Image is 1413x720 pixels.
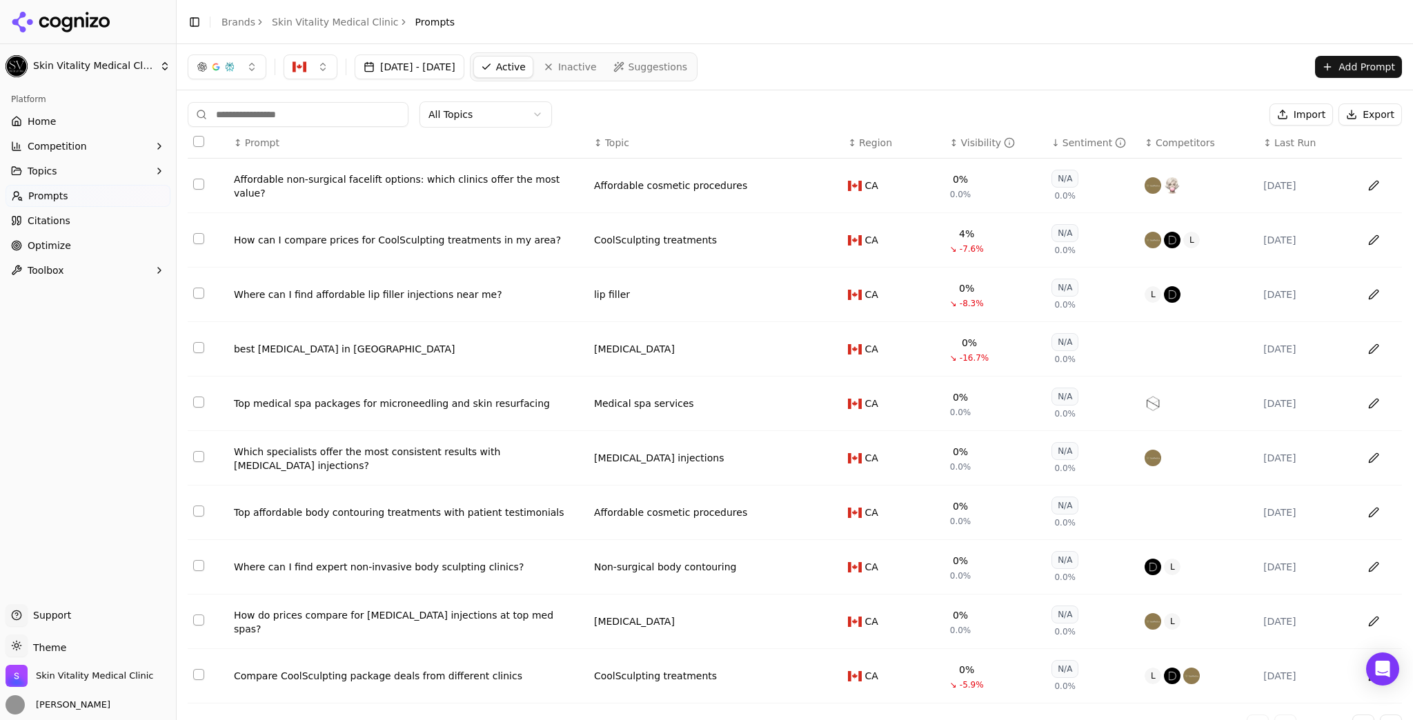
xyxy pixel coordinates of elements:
[848,290,862,300] img: CA flag
[848,399,862,409] img: CA flag
[594,669,717,683] a: CoolSculpting treatments
[594,288,630,301] a: lip filler
[1363,556,1385,578] button: Edit in sheet
[1263,506,1345,519] div: [DATE]
[848,344,862,354] img: CA flag
[848,617,862,627] img: CA flag
[193,233,204,244] button: Select row 9
[1051,170,1078,188] div: N/A
[960,679,984,690] span: -5.9%
[234,288,583,301] a: Where can I find affordable lip filler injections near me?
[950,189,971,200] span: 0.0%
[1263,288,1345,301] div: [DATE]
[864,288,878,301] span: CA
[848,181,862,191] img: CA flag
[234,608,583,636] a: How do prices compare for [MEDICAL_DATA] injections at top med spas?
[1164,232,1180,248] img: dermapure
[950,679,957,690] span: ↘
[1054,408,1076,419] span: 0.0%
[1145,177,1161,194] img: spamedica
[1164,177,1180,194] img: skinjectables
[1263,451,1345,465] div: [DATE]
[594,342,675,356] a: [MEDICAL_DATA]
[1263,179,1345,192] div: [DATE]
[950,298,957,309] span: ↘
[1156,136,1215,150] span: Competitors
[1051,224,1078,242] div: N/A
[1051,136,1134,150] div: ↓Sentiment
[28,139,87,153] span: Competition
[193,614,204,626] button: Select row 31
[1054,190,1076,201] span: 0.0%
[1363,338,1385,360] button: Edit in sheet
[848,136,938,150] div: ↕Region
[293,60,306,74] img: CA
[193,136,204,147] button: Select all rows
[1145,232,1161,248] img: spamedica
[594,233,717,247] a: CoolSculpting treatments
[864,669,878,683] span: CA
[496,60,526,74] span: Active
[6,665,153,687] button: Open organization switcher
[1051,660,1078,678] div: N/A
[594,614,675,628] a: [MEDICAL_DATA]
[959,227,974,241] div: 4%
[1145,613,1161,630] img: spamedica
[1258,128,1351,159] th: Last Run
[848,235,862,246] img: CA flag
[1263,560,1345,574] div: [DATE]
[6,110,170,132] a: Home
[864,506,878,519] span: CA
[1164,286,1180,303] img: dermapure
[848,562,862,572] img: CA flag
[1274,136,1316,150] span: Last Run
[848,508,862,518] img: CA flag
[1263,233,1345,247] div: [DATE]
[234,136,583,150] div: ↕Prompt
[193,506,204,517] button: Select row 22
[1054,626,1076,637] span: 0.0%
[1363,392,1385,414] button: Edit in sheet
[558,60,597,74] span: Inactive
[1363,610,1385,632] button: Edit in sheet
[1051,606,1078,623] div: N/A
[950,243,957,254] span: ↘
[6,210,170,232] a: Citations
[594,179,747,192] a: Affordable cosmetic procedures
[1338,103,1402,126] button: Export
[1051,551,1078,569] div: N/A
[594,451,724,465] a: [MEDICAL_DATA] injections
[959,281,974,295] div: 0%
[1363,447,1385,469] button: Edit in sheet
[234,560,583,574] a: Where can I find expert non-invasive body sculpting clinics?
[1263,397,1345,410] div: [DATE]
[589,128,842,159] th: Topic
[234,233,583,247] a: How can I compare prices for CoolSculpting treatments in my area?
[594,506,747,519] a: Affordable cosmetic procedures
[193,179,204,190] button: Select row 1
[6,160,170,182] button: Topics
[6,234,170,257] a: Optimize
[1263,136,1345,150] div: ↕Last Run
[1164,668,1180,684] img: dermapure
[864,233,878,247] span: CA
[950,352,957,363] span: ↘
[950,570,971,581] span: 0.0%
[960,352,989,363] span: -16.7%
[1183,668,1200,684] img: spamedica
[1054,354,1076,365] span: 0.0%
[594,560,737,574] a: Non-surgical body contouring
[1164,559,1180,575] span: L
[234,397,583,410] div: Top medical spa packages for microneedling and skin resurfacing
[272,15,399,29] a: Skin Vitality Medical Clinic
[1051,442,1078,460] div: N/A
[1183,232,1200,248] span: L
[193,451,204,462] button: Select row 21
[1054,517,1076,528] span: 0.0%
[1145,668,1161,684] span: L
[1145,559,1161,575] img: dermapure
[355,54,464,79] button: [DATE] - [DATE]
